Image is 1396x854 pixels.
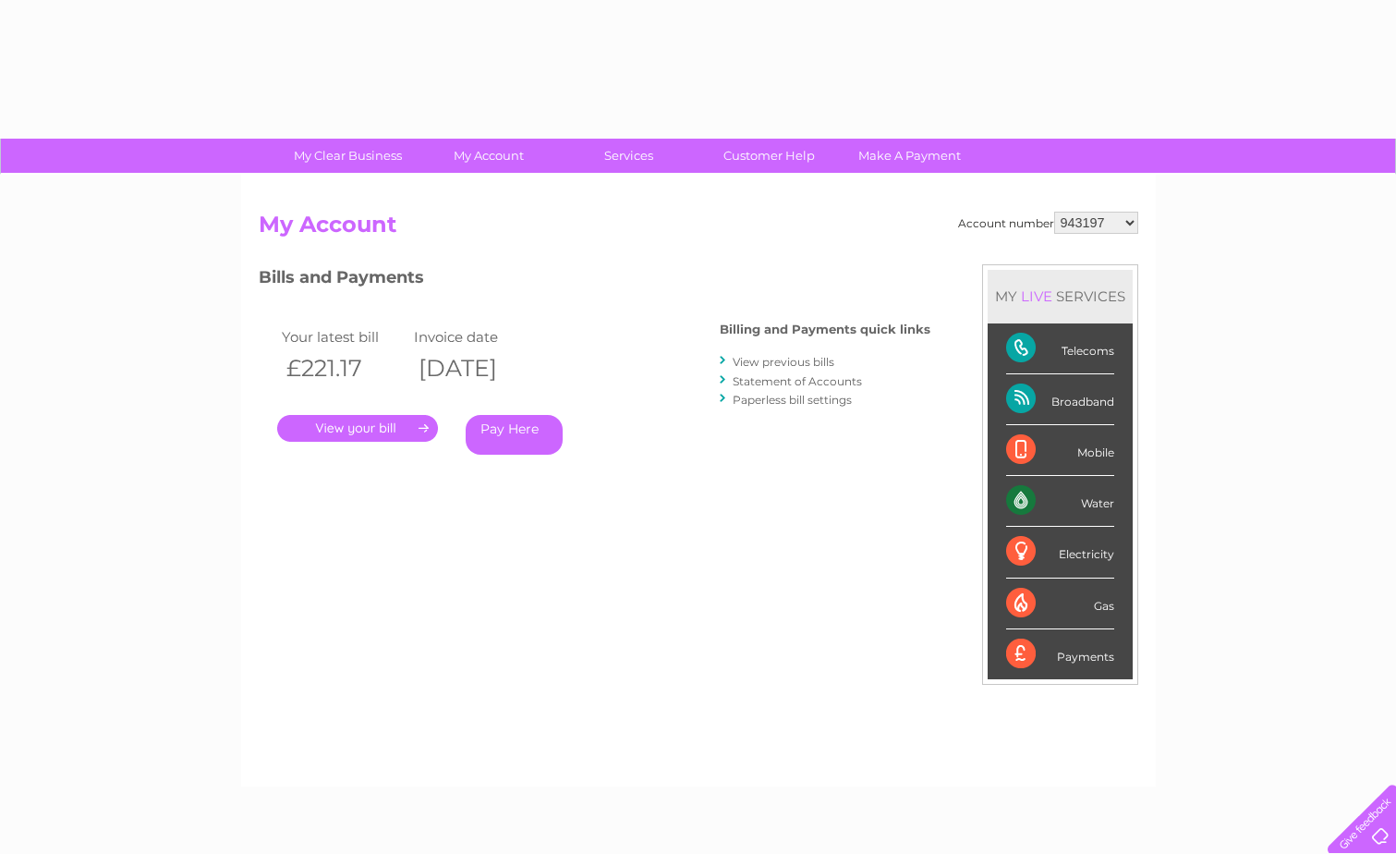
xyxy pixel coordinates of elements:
[693,139,845,173] a: Customer Help
[1006,579,1114,629] div: Gas
[1006,629,1114,679] div: Payments
[466,415,563,455] a: Pay Here
[720,323,930,336] h4: Billing and Payments quick links
[409,349,542,387] th: [DATE]
[409,324,542,349] td: Invoice date
[259,264,930,297] h3: Bills and Payments
[259,212,1138,247] h2: My Account
[552,139,705,173] a: Services
[1006,323,1114,374] div: Telecoms
[1006,425,1114,476] div: Mobile
[733,355,834,369] a: View previous bills
[833,139,986,173] a: Make A Payment
[277,324,410,349] td: Your latest bill
[958,212,1138,234] div: Account number
[733,393,852,407] a: Paperless bill settings
[277,415,438,442] a: .
[412,139,564,173] a: My Account
[1006,527,1114,578] div: Electricity
[1006,476,1114,527] div: Water
[277,349,410,387] th: £221.17
[1017,287,1056,305] div: LIVE
[1006,374,1114,425] div: Broadband
[272,139,424,173] a: My Clear Business
[988,270,1133,323] div: MY SERVICES
[733,374,862,388] a: Statement of Accounts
